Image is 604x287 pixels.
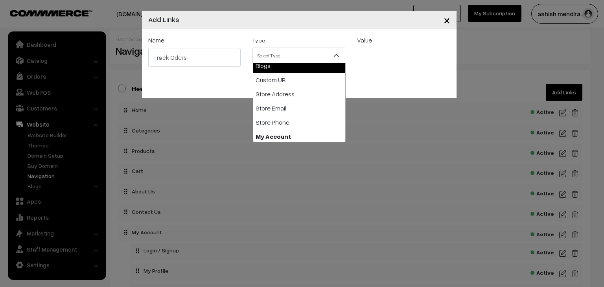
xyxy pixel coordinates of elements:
span: × [444,13,450,27]
li: Store Address [253,87,345,101]
span: Select Type [253,49,345,63]
li: Blogs [253,59,345,73]
label: Type [252,36,265,44]
span: Select Type [252,48,345,63]
button: Close [437,8,457,32]
li: Store Email [253,101,345,115]
label: Name [148,35,164,45]
li: Store Phone [253,115,345,129]
h4: Add Links [148,14,179,25]
li: My Account [253,129,345,243]
input: Link Name [148,48,241,67]
label: Value [357,35,372,45]
li: Custom URL [253,73,345,87]
strong: My Account [253,129,345,143]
